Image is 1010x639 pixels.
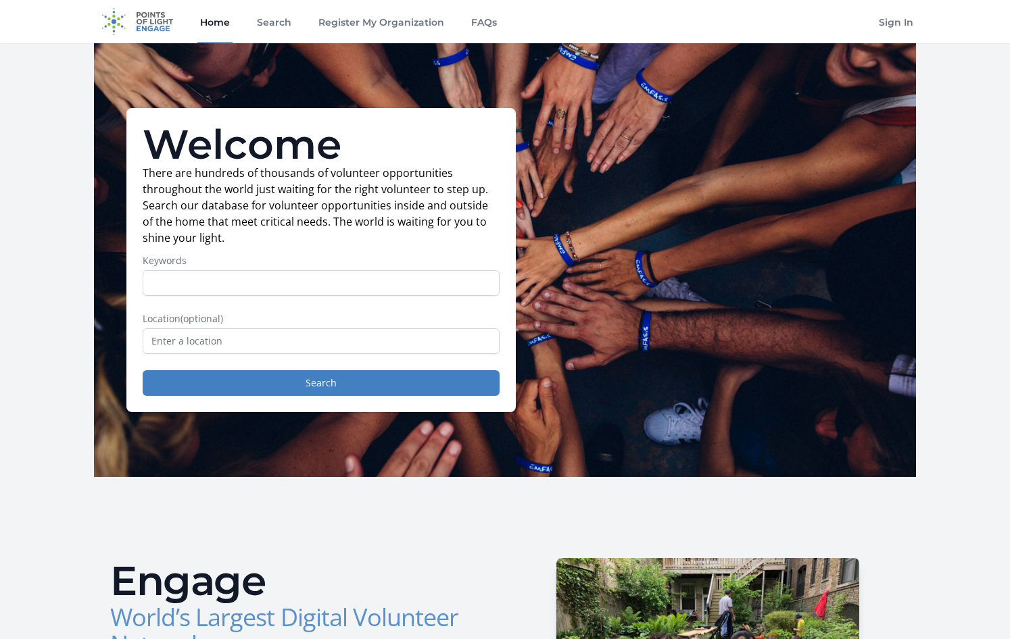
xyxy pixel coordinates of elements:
[143,124,500,165] h1: Welcome
[143,328,500,354] input: Enter a location
[110,561,494,601] h2: Engage
[143,254,500,267] label: Keywords
[143,165,500,246] p: There are hundreds of thousands of volunteer opportunities throughout the world just waiting for ...
[143,312,500,326] label: Location
[181,312,223,325] span: (optional)
[143,370,500,396] button: Search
